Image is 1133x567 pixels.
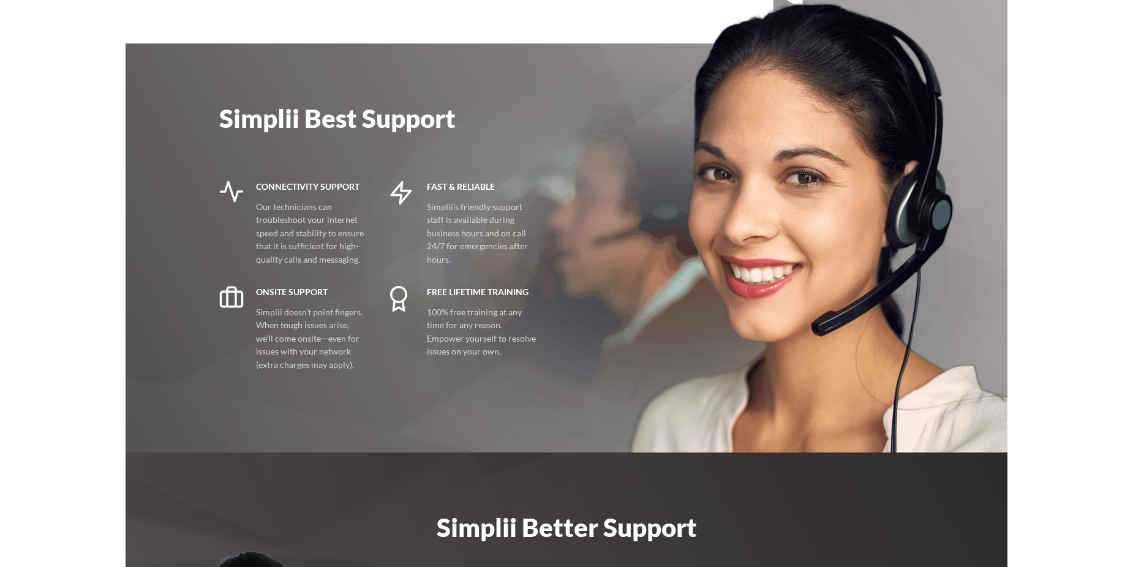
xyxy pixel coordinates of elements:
p: 100% free training at any time for any reason. Empower yourself to resolve issues on your own. [427,306,536,358]
h5: Connectivity Support [256,181,366,193]
h5: Fast & Reliable [427,181,536,193]
h5: Free Lifetime Training [427,286,536,298]
h5: Onsite Support [256,286,366,298]
p: Simplii's friendly support staff is available during business hours and on call 24/7 for emergenc... [427,200,536,266]
h1: Simplii Better Support [225,514,908,541]
p: Simplii doesn’t point fingers. When tough issues arise, we’ll come onsite—even for issues with yo... [256,306,366,372]
h1: Simplii Best Support [219,105,560,132]
p: Our technicians can troubleshoot your internet speed and stability to ensure that it is sufficien... [256,200,366,266]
